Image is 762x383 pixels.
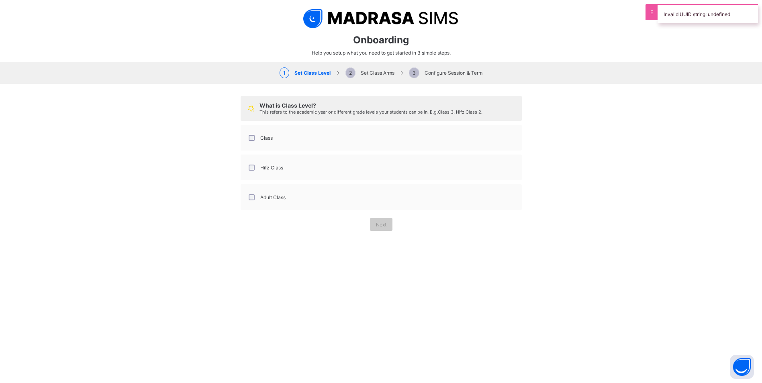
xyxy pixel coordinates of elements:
span: Next [376,222,386,228]
span: 3 [409,67,419,78]
span: Onboarding [353,34,409,46]
span: Set Class Level [280,70,331,76]
span: Set Class Arms [345,70,394,76]
label: Hifz Class [260,165,283,171]
span: 1 [280,67,289,78]
span: This refers to the academic year or different grade levels your students can be in. E.g. Class 3,... [259,109,482,115]
div: Invalid UUID string: undefined [658,4,758,23]
span: Help you setup what you need to get started in 3 simple steps. [312,50,451,56]
button: Open asap [730,355,754,379]
label: Adult Class [260,194,286,200]
span: What is Class Level? [259,102,316,109]
label: Class [260,135,273,141]
img: logo [303,8,458,28]
span: Configure Session & Term [409,70,482,76]
span: 2 [345,67,355,78]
